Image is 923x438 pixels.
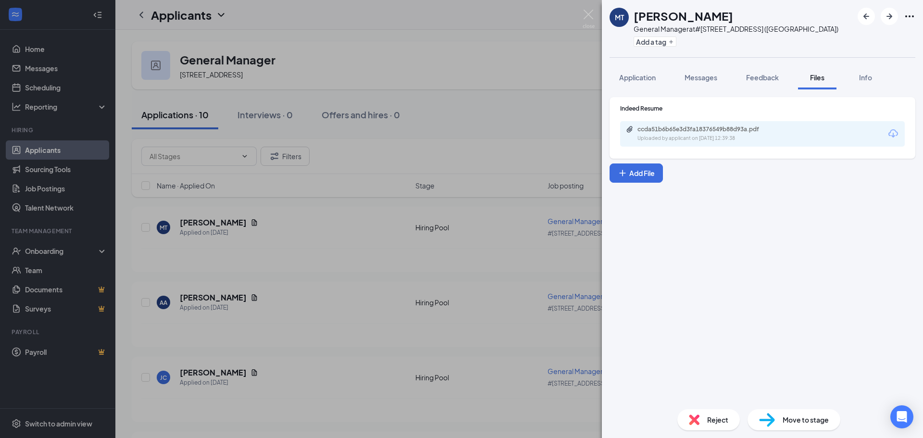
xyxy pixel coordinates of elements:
span: Reject [707,414,728,425]
div: Indeed Resume [620,104,905,113]
h1: [PERSON_NAME] [634,8,733,24]
button: PlusAdd a tag [634,37,676,47]
svg: Ellipses [904,11,915,22]
span: Info [859,73,872,82]
span: Messages [685,73,717,82]
button: Add FilePlus [610,163,663,183]
button: ArrowRight [881,8,898,25]
button: ArrowLeftNew [858,8,875,25]
span: Application [619,73,656,82]
svg: Paperclip [626,125,634,133]
svg: Plus [668,39,674,45]
svg: Plus [618,168,627,178]
div: General Manager at #[STREET_ADDRESS] ([GEOGRAPHIC_DATA]) [634,24,838,34]
svg: Download [887,128,899,139]
svg: ArrowLeftNew [861,11,872,22]
svg: ArrowRight [884,11,895,22]
div: Open Intercom Messenger [890,405,913,428]
span: Feedback [746,73,779,82]
span: Files [810,73,824,82]
div: ccda51b6b65e3d3fa18376549b88d93a.pdf [637,125,772,133]
a: Paperclipccda51b6b65e3d3fa18376549b88d93a.pdfUploaded by applicant on [DATE] 12:39:38 [626,125,782,142]
div: Uploaded by applicant on [DATE] 12:39:38 [637,135,782,142]
span: Move to stage [783,414,829,425]
div: MT [615,13,624,22]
